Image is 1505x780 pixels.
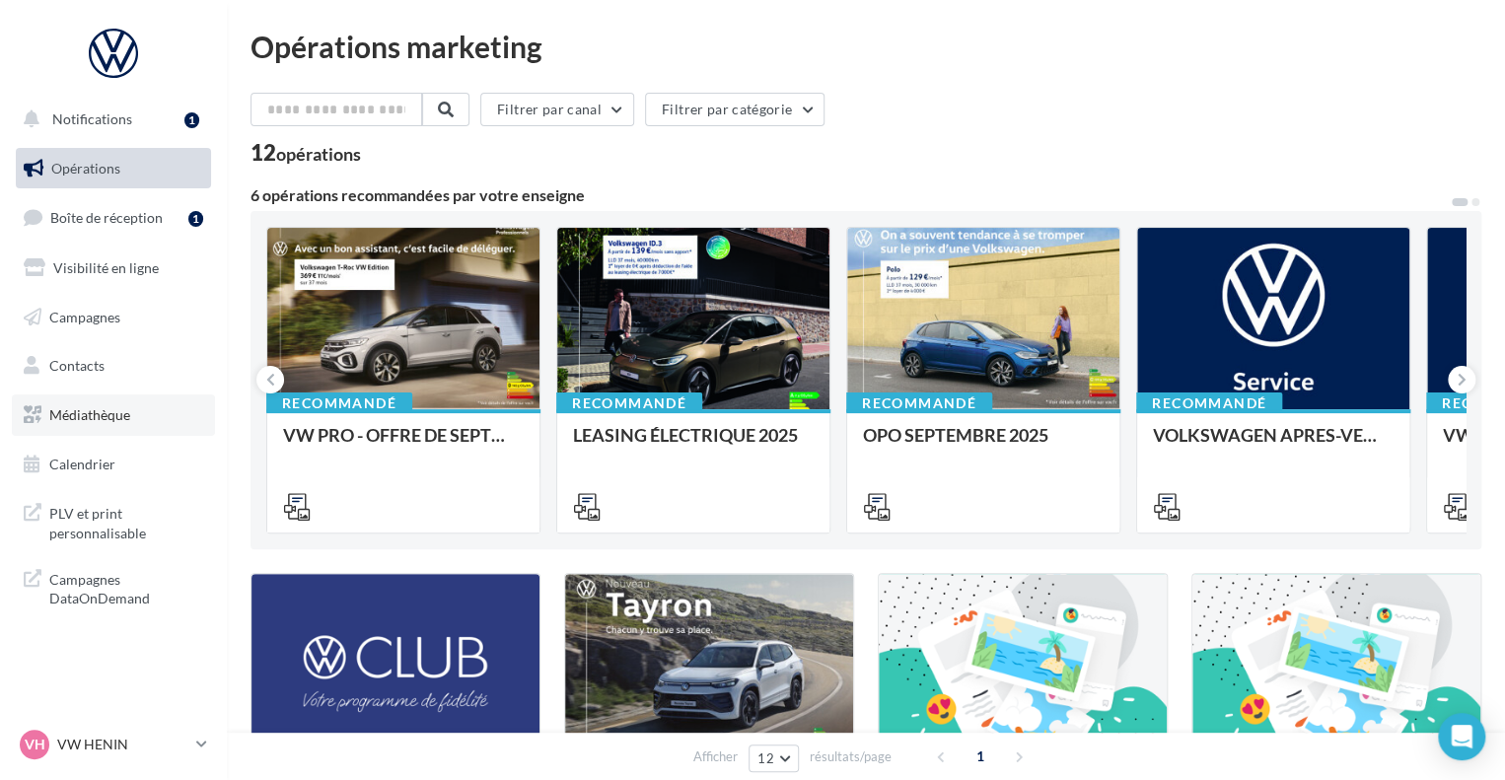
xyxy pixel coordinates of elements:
span: Campagnes [49,308,120,324]
div: Recommandé [266,392,412,414]
div: Recommandé [1136,392,1282,414]
a: Campagnes DataOnDemand [12,558,215,616]
button: Filtrer par catégorie [645,93,824,126]
a: Opérations [12,148,215,189]
a: Contacts [12,345,215,387]
button: 12 [749,745,799,772]
div: 6 opérations recommandées par votre enseigne [251,187,1450,203]
span: VH [25,735,45,754]
p: VW HENIN [57,735,188,754]
button: Filtrer par canal [480,93,634,126]
span: Afficher [693,747,738,766]
span: Boîte de réception [50,209,163,226]
div: Recommandé [556,392,702,414]
div: Recommandé [846,392,992,414]
div: Opérations marketing [251,32,1481,61]
span: résultats/page [810,747,892,766]
span: Opérations [51,160,120,177]
div: 1 [184,112,199,128]
button: Notifications 1 [12,99,207,140]
span: Campagnes DataOnDemand [49,566,203,608]
div: VOLKSWAGEN APRES-VENTE [1153,425,1394,464]
span: Notifications [52,110,132,127]
div: opérations [276,145,361,163]
span: Médiathèque [49,406,130,423]
div: 1 [188,211,203,227]
a: Campagnes [12,297,215,338]
a: VH VW HENIN [16,726,211,763]
div: Open Intercom Messenger [1438,713,1485,760]
a: Boîte de réception1 [12,196,215,239]
span: 12 [757,750,774,766]
span: 1 [965,741,996,772]
span: Calendrier [49,456,115,472]
a: PLV et print personnalisable [12,492,215,550]
div: OPO SEPTEMBRE 2025 [863,425,1104,464]
a: Calendrier [12,444,215,485]
div: LEASING ÉLECTRIQUE 2025 [573,425,814,464]
div: VW PRO - OFFRE DE SEPTEMBRE 25 [283,425,524,464]
a: Médiathèque [12,394,215,436]
span: Visibilité en ligne [53,259,159,276]
a: Visibilité en ligne [12,248,215,289]
span: Contacts [49,357,105,374]
div: 12 [251,142,361,164]
span: PLV et print personnalisable [49,500,203,542]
